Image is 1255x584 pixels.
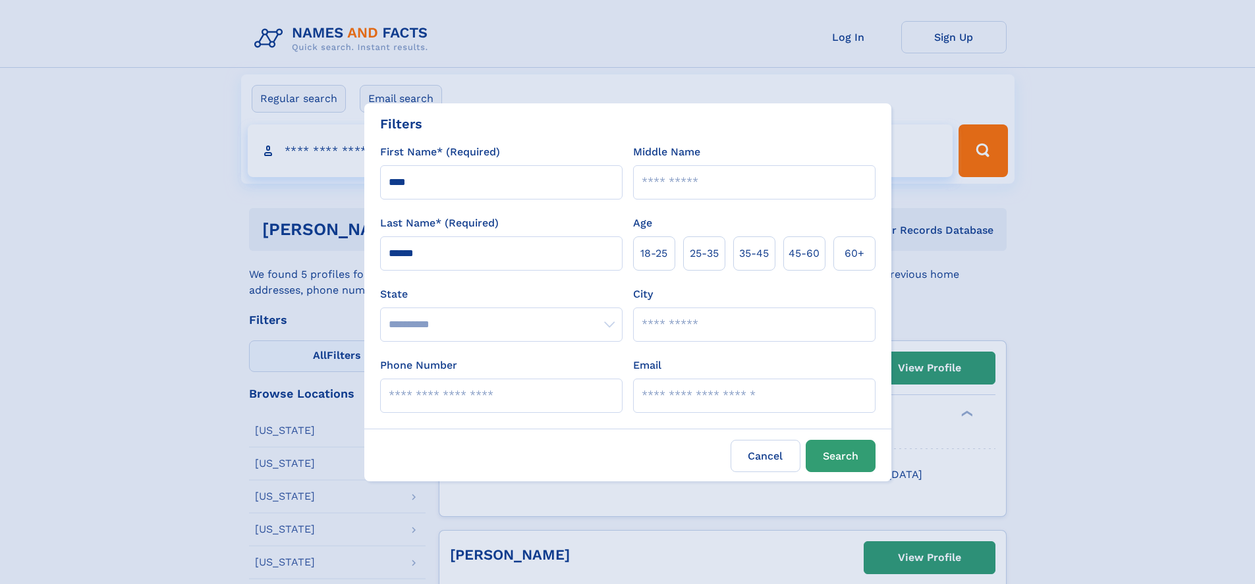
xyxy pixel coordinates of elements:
[633,144,700,160] label: Middle Name
[731,440,800,472] label: Cancel
[690,246,719,261] span: 25‑35
[380,358,457,373] label: Phone Number
[380,215,499,231] label: Last Name* (Required)
[789,246,820,261] span: 45‑60
[806,440,876,472] button: Search
[633,358,661,373] label: Email
[380,114,422,134] div: Filters
[845,246,864,261] span: 60+
[739,246,769,261] span: 35‑45
[640,246,667,261] span: 18‑25
[633,286,653,302] label: City
[633,215,652,231] label: Age
[380,286,623,302] label: State
[380,144,500,160] label: First Name* (Required)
